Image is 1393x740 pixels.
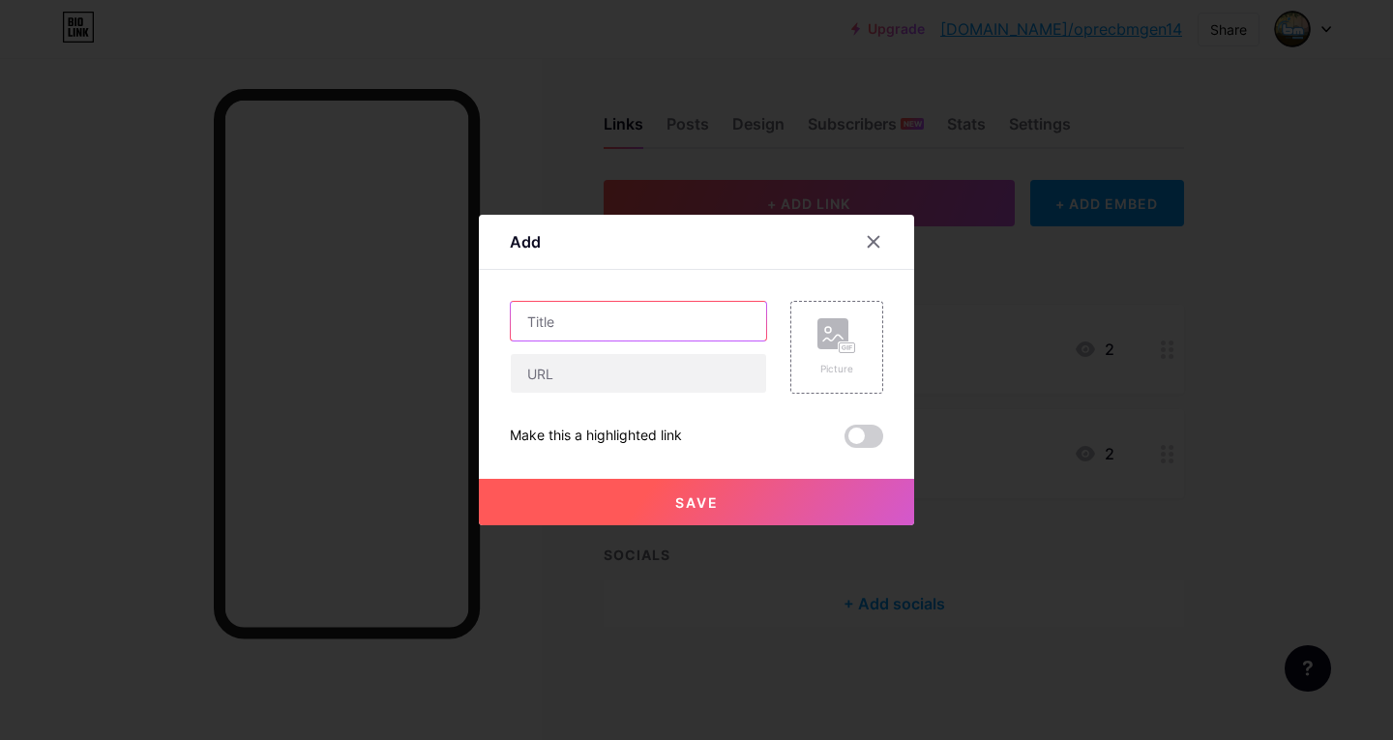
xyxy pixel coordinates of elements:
div: Make this a highlighted link [510,425,682,448]
input: URL [511,354,766,393]
div: Picture [817,362,856,376]
button: Save [479,479,914,525]
div: Add [510,230,541,253]
input: Title [511,302,766,340]
span: Save [675,494,719,511]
